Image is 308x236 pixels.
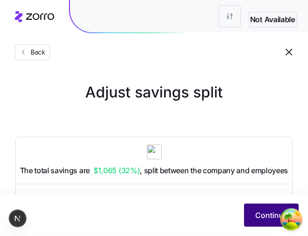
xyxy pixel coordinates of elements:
[255,210,288,221] span: Continue
[147,145,162,159] img: ai-icon.png
[15,81,293,103] h1: Adjust savings split
[15,44,50,60] button: Back
[244,204,299,227] button: Continue
[119,165,140,176] span: ( 32% )
[250,14,295,25] span: Not Available
[27,48,45,57] span: Back
[20,165,289,176] span: The total savings are , split between the company and employees
[94,165,140,176] span: $1,065
[282,210,301,229] button: Open Tanstack query devtools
